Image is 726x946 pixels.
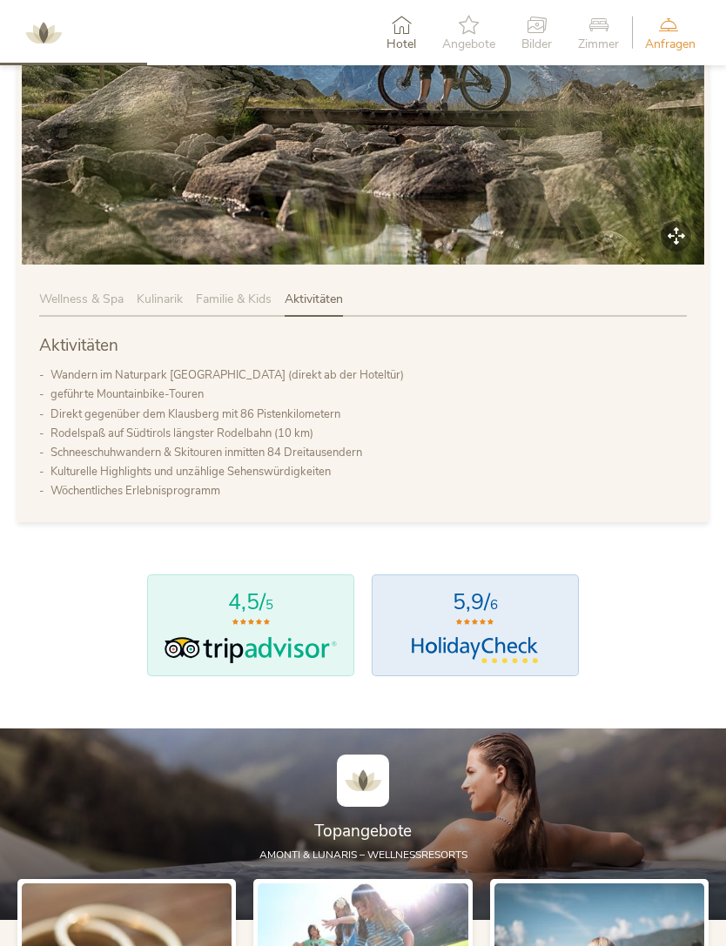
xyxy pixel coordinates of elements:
span: Aktivitäten [285,291,343,307]
span: Aktivitäten [39,334,118,357]
span: 4,5/ [228,587,266,617]
span: Kulinarik [137,291,183,307]
li: Wöchentliches Erlebnisprogramm [50,481,687,500]
li: Wandern im Naturpark [GEOGRAPHIC_DATA] (direkt ab der Hoteltür) [50,366,687,385]
img: HolidayCheck [411,637,539,663]
a: AMONTI & LUNARIS Wellnessresort [17,26,70,38]
li: Schneeschuhwandern & Skitouren inmitten 84 Dreitausendern [50,443,687,462]
span: Hotel [387,38,416,50]
span: 5 [266,596,273,614]
span: Topangebote [314,820,412,842]
span: Familie & Kids [196,291,272,307]
img: Tripadvisor [161,637,340,663]
span: AMONTI & LUNARIS – Wellnessresorts [259,848,467,862]
img: AMONTI & LUNARIS Wellnessresort [337,755,389,807]
span: 6 [490,596,498,614]
span: Zimmer [578,38,619,50]
span: Wellness & Spa [39,291,124,307]
li: Rodelspaß auf Südtirols längster Rodelbahn (10 km) [50,424,687,443]
li: geführte Mountainbike-Touren [50,385,687,404]
span: Angebote [442,38,495,50]
a: 5,9/6HolidayCheck [372,574,579,676]
span: Anfragen [645,38,696,50]
a: 4,5/5Tripadvisor [147,574,354,676]
li: Direkt gegenüber dem Klausberg mit 86 Pistenkilometern [50,405,687,424]
li: Kulturelle Highlights und unzählige Sehenswürdigkeiten [50,462,687,481]
img: AMONTI & LUNARIS Wellnessresort [17,7,70,59]
span: Bilder [521,38,552,50]
span: 5,9/ [453,587,490,617]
